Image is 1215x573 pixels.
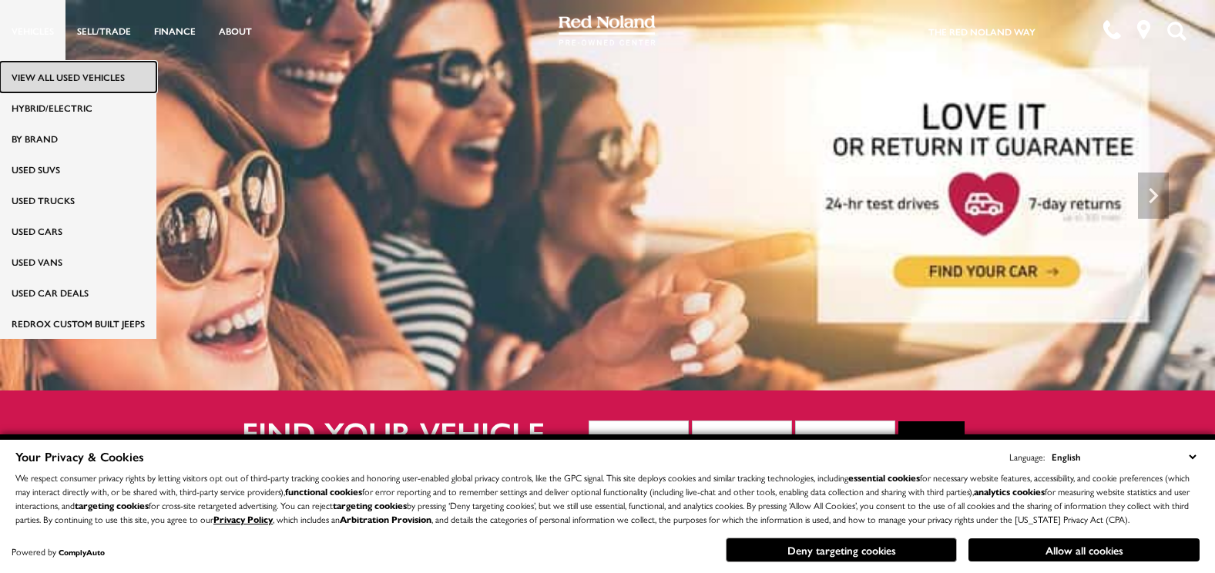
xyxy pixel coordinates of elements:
span: Model [805,431,875,454]
button: Go [898,421,965,463]
h2: Find your vehicle [242,415,589,449]
strong: targeting cookies [75,498,149,512]
button: Model [795,421,895,464]
span: Year [599,431,669,454]
strong: targeting cookies [333,498,407,512]
a: Red Noland Pre-Owned [559,21,656,36]
a: The Red Noland Way [928,25,1035,39]
button: Deny targeting cookies [726,538,957,562]
button: Allow all cookies [968,538,1200,561]
img: Red Noland Pre-Owned [559,15,656,46]
a: ComplyAuto [59,547,105,558]
button: Open the search field [1161,1,1192,61]
strong: functional cookies [285,484,362,498]
div: Next [1138,173,1169,219]
span: Make [702,431,772,454]
div: Powered by [12,547,105,557]
span: Your Privacy & Cookies [15,447,144,465]
p: We respect consumer privacy rights by letting visitors opt out of third-party tracking cookies an... [15,471,1200,526]
button: Make [692,421,792,464]
a: Privacy Policy [213,512,273,526]
select: Language Select [1048,448,1200,465]
strong: essential cookies [848,471,920,484]
button: Year [589,421,689,464]
strong: Arbitration Provision [340,512,431,526]
div: Language: [1009,452,1045,461]
strong: analytics cookies [974,484,1045,498]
